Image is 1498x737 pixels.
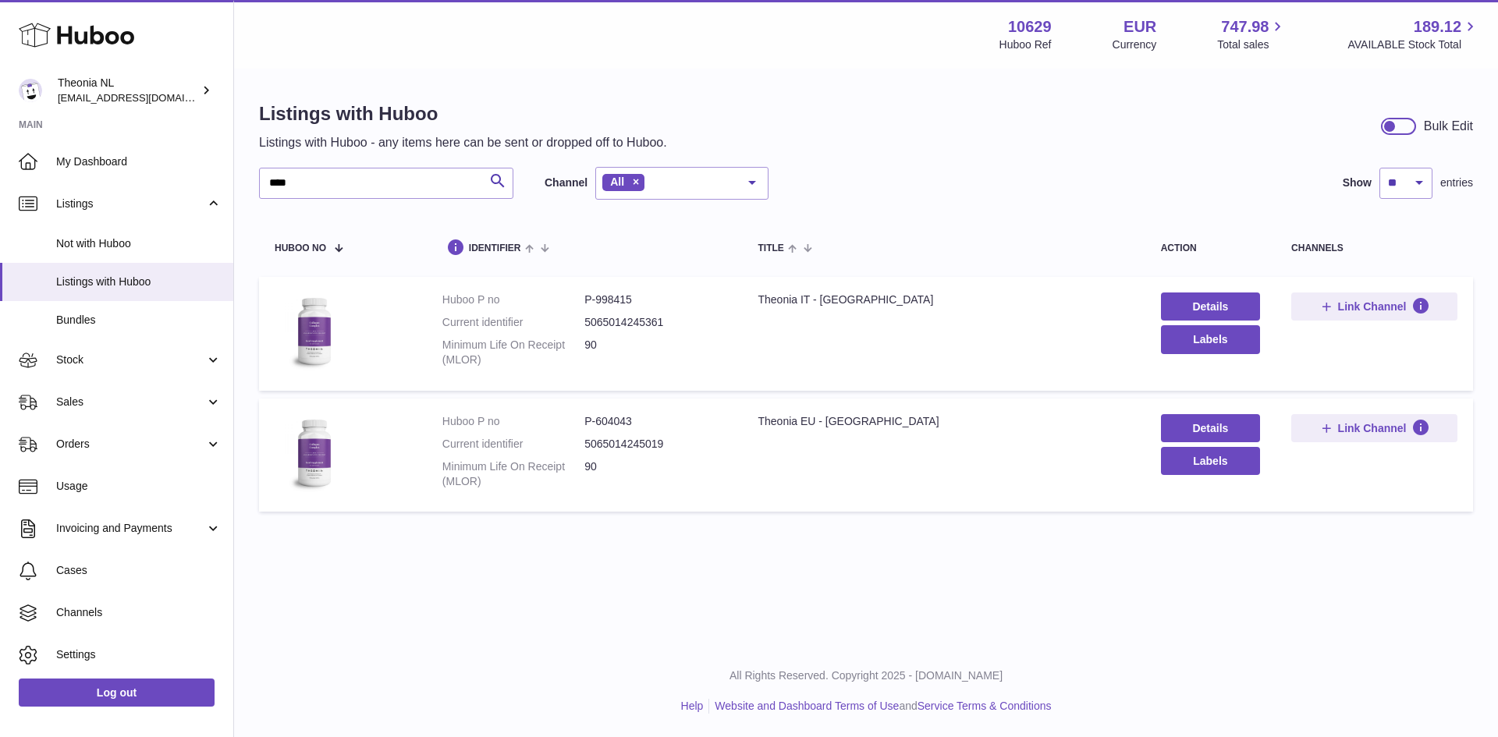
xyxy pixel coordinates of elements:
a: Service Terms & Conditions [918,700,1052,712]
strong: 10629 [1008,16,1052,37]
span: My Dashboard [56,154,222,169]
span: identifier [469,243,521,253]
a: Help [681,700,704,712]
a: Log out [19,679,215,707]
span: Bundles [56,313,222,328]
label: Channel [545,175,587,190]
span: title [758,243,783,253]
button: Link Channel [1291,292,1457,321]
div: Bulk Edit [1424,118,1473,135]
span: Not with Huboo [56,236,222,251]
span: Channels [56,605,222,620]
strong: EUR [1123,16,1156,37]
label: Show [1343,175,1372,190]
dd: 90 [584,338,726,367]
span: Listings [56,197,205,211]
span: Listings with Huboo [56,275,222,289]
span: Usage [56,479,222,494]
span: Invoicing and Payments [56,521,205,536]
span: Total sales [1217,37,1287,52]
p: All Rights Reserved. Copyright 2025 - [DOMAIN_NAME] [247,668,1486,683]
button: Labels [1161,325,1260,353]
span: Orders [56,437,205,452]
dd: P-604043 [584,414,726,429]
div: Huboo Ref [999,37,1052,52]
li: and [709,699,1051,714]
dd: 90 [584,459,726,489]
dd: 5065014245361 [584,315,726,330]
span: All [610,175,624,188]
span: Settings [56,647,222,662]
dt: Minimum Life On Receipt (MLOR) [442,459,584,489]
div: Currency [1113,37,1157,52]
span: [EMAIL_ADDRESS][DOMAIN_NAME] [58,91,229,104]
img: Theonia IT - Collagen Complex [275,292,353,370]
button: Link Channel [1291,414,1457,442]
dt: Current identifier [442,437,584,452]
span: Link Channel [1338,299,1407,314]
span: 189.12 [1414,16,1461,37]
dd: 5065014245019 [584,437,726,452]
span: 747.98 [1221,16,1269,37]
span: Stock [56,353,205,367]
img: Theonia EU - Collagen Complex [275,414,353,492]
span: Huboo no [275,243,326,253]
dt: Huboo P no [442,292,584,307]
dt: Current identifier [442,315,584,330]
button: Labels [1161,447,1260,475]
span: Sales [56,395,205,409]
p: Listings with Huboo - any items here can be sent or dropped off to Huboo. [259,134,667,151]
a: Details [1161,414,1260,442]
dt: Minimum Life On Receipt (MLOR) [442,338,584,367]
div: action [1161,243,1260,253]
a: Website and Dashboard Terms of Use [715,700,899,712]
img: internalAdmin-10629@internal.huboo.com [19,79,42,102]
span: Cases [56,563,222,578]
div: Theonia IT - [GEOGRAPHIC_DATA] [758,292,1129,307]
div: channels [1291,243,1457,253]
dt: Huboo P no [442,414,584,429]
div: Theonia EU - [GEOGRAPHIC_DATA] [758,414,1129,429]
span: entries [1440,175,1473,190]
a: Details [1161,292,1260,321]
h1: Listings with Huboo [259,101,667,126]
span: AVAILABLE Stock Total [1347,37,1479,52]
dd: P-998415 [584,292,726,307]
div: Theonia NL [58,76,198,105]
span: Link Channel [1338,421,1407,435]
a: 747.98 Total sales [1217,16,1287,52]
a: 189.12 AVAILABLE Stock Total [1347,16,1479,52]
